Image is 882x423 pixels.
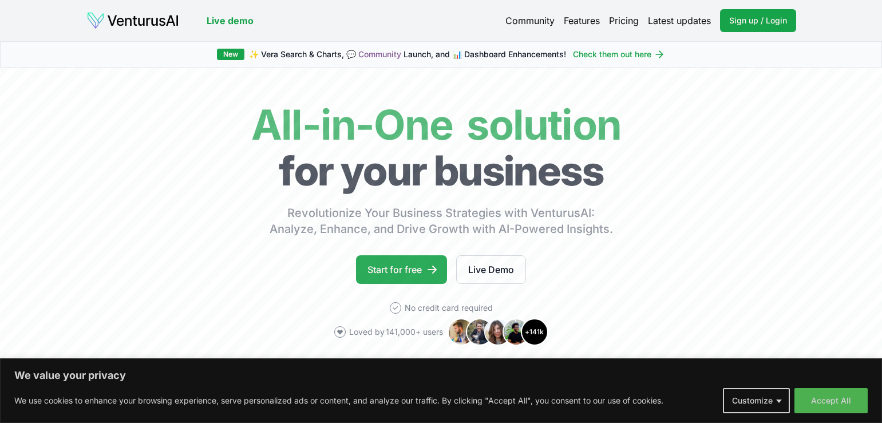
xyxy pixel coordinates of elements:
a: Community [505,14,555,27]
button: Customize [723,388,790,413]
span: ✨ Vera Search & Charts, 💬 Launch, and 📊 Dashboard Enhancements! [249,49,566,60]
p: We use cookies to enhance your browsing experience, serve personalized ads or content, and analyz... [14,394,663,408]
img: Avatar 1 [448,318,475,346]
a: Live demo [207,14,254,27]
a: Sign up / Login [720,9,796,32]
a: Start for free [356,255,447,284]
a: Check them out here [573,49,665,60]
span: Sign up / Login [729,15,787,26]
div: New [217,49,244,60]
img: Avatar 2 [466,318,493,346]
button: Accept All [794,388,868,413]
img: Avatar 3 [484,318,512,346]
img: logo [86,11,179,30]
a: Community [358,49,401,59]
p: We value your privacy [14,369,868,382]
a: Pricing [609,14,639,27]
a: Live Demo [456,255,526,284]
a: Features [564,14,600,27]
a: Latest updates [648,14,711,27]
img: Avatar 4 [503,318,530,346]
